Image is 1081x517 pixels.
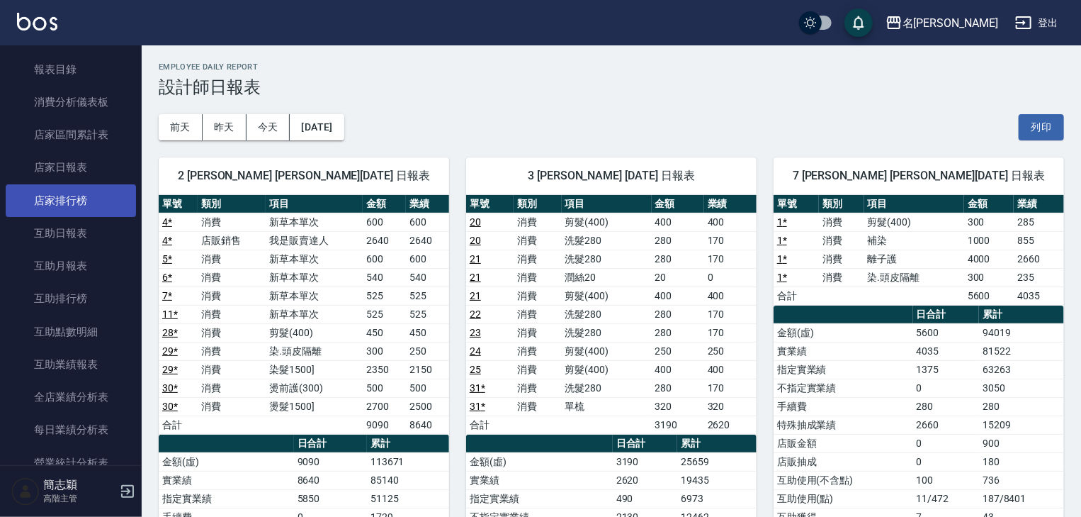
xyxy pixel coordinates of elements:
td: 2700 [363,397,406,416]
td: 0 [913,434,979,452]
td: 1375 [913,360,979,379]
button: 名[PERSON_NAME] [880,9,1004,38]
table: a dense table [774,195,1064,306]
th: 業績 [704,195,757,213]
td: 94019 [979,323,1064,342]
th: 單號 [466,195,514,213]
td: 170 [704,379,757,397]
th: 類別 [198,195,266,213]
button: save [844,9,873,37]
th: 單號 [159,195,198,213]
th: 類別 [819,195,864,213]
td: 新草本單次 [266,305,363,323]
td: 消費 [198,268,266,287]
td: 525 [363,287,406,305]
td: 染髮1500] [266,360,363,379]
td: 指定實業績 [466,489,613,508]
a: 20 [470,216,481,228]
td: 燙髮1500] [266,397,363,416]
td: 600 [406,213,449,231]
td: 300 [363,342,406,360]
table: a dense table [466,195,757,435]
td: 消費 [514,397,561,416]
td: 400 [704,287,757,305]
td: 特殊抽成業績 [774,416,913,434]
td: 450 [363,323,406,342]
td: 540 [363,268,406,287]
td: 染.頭皮隔離 [864,268,964,287]
td: 消費 [514,305,561,323]
td: 實業績 [774,342,913,360]
td: 250 [652,342,704,360]
h3: 設計師日報表 [159,77,1064,97]
td: 0 [913,452,979,471]
td: 消費 [198,397,266,416]
td: 600 [363,213,406,231]
td: 400 [652,287,704,305]
td: 3190 [613,452,677,471]
td: 消費 [198,323,266,342]
td: 洗髮280 [562,379,652,397]
td: 20 [652,268,704,287]
td: 單梳 [562,397,652,416]
a: 每日業績分析表 [6,413,136,446]
td: 100 [913,471,979,489]
td: 180 [979,452,1064,471]
td: 剪髮(400) [864,213,964,231]
td: 金額(虛) [774,323,913,342]
td: 消費 [514,323,561,342]
td: 285 [1014,213,1064,231]
div: 名[PERSON_NAME] [902,14,998,32]
td: 2660 [1014,250,1064,268]
td: 消費 [514,213,561,231]
td: 互助使用(點) [774,489,913,508]
a: 互助排行榜 [6,282,136,315]
td: 490 [613,489,677,508]
td: 2150 [406,360,449,379]
td: 合計 [159,416,198,434]
td: 250 [406,342,449,360]
td: 消費 [198,250,266,268]
td: 500 [406,379,449,397]
td: 新草本單次 [266,287,363,305]
td: 合計 [774,287,819,305]
a: 23 [470,327,481,338]
button: [DATE] [290,114,344,140]
td: 4035 [913,342,979,360]
td: 320 [652,397,704,416]
td: 15209 [979,416,1064,434]
a: 21 [470,290,481,301]
td: 280 [652,305,704,323]
td: 消費 [514,250,561,268]
td: 450 [406,323,449,342]
a: 25 [470,364,481,375]
td: 600 [406,250,449,268]
button: 登出 [1009,10,1064,36]
a: 21 [470,253,481,265]
td: 指定實業績 [774,360,913,379]
td: 手續費 [774,397,913,416]
td: 540 [406,268,449,287]
td: 4000 [964,250,1014,268]
td: 525 [406,305,449,323]
td: 400 [652,360,704,379]
td: 280 [913,397,979,416]
a: 互助日報表 [6,217,136,250]
td: 店販抽成 [774,452,913,471]
td: 消費 [514,268,561,287]
td: 金額(虛) [466,452,613,471]
td: 11/472 [913,489,979,508]
table: a dense table [159,195,449,435]
td: 互助使用(不含點) [774,471,913,489]
a: 互助月報表 [6,250,136,282]
td: 2350 [363,360,406,379]
th: 累計 [677,435,757,453]
td: 113671 [367,452,449,471]
td: 4035 [1014,287,1064,305]
td: 235 [1014,268,1064,287]
img: Person [11,477,40,506]
td: 5600 [913,323,979,342]
td: 實業績 [159,471,294,489]
td: 2640 [406,231,449,250]
td: 消費 [819,213,864,231]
